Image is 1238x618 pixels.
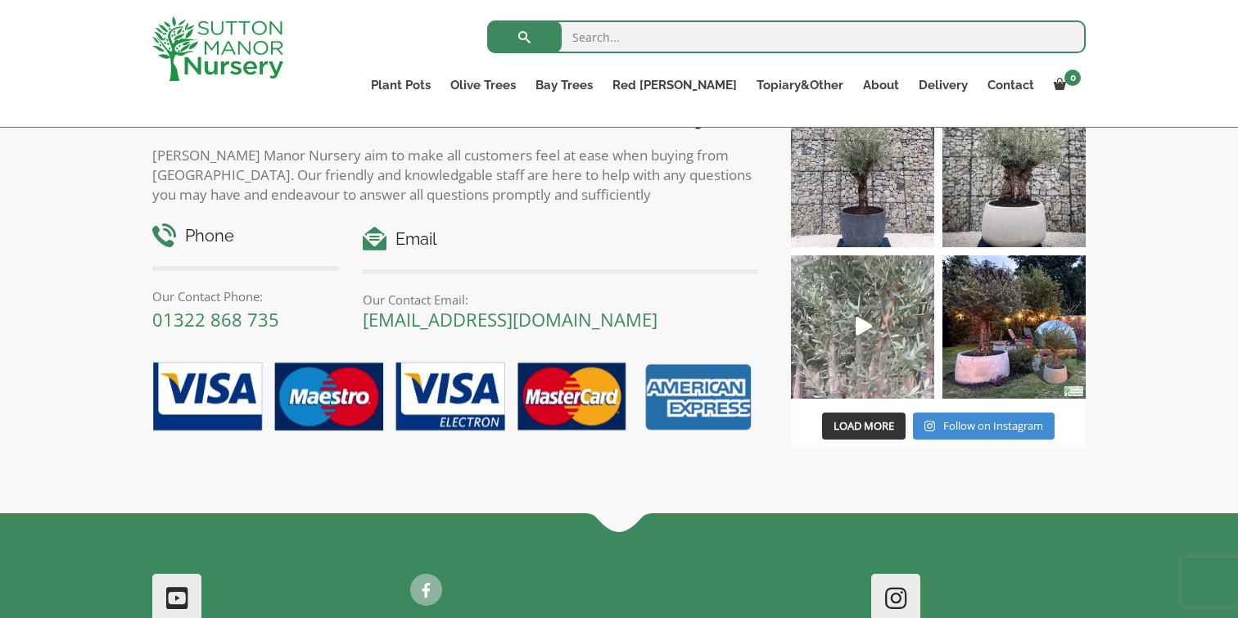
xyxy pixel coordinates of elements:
[259,94,710,129] b: [PERSON_NAME] Manor Nursery
[747,74,853,97] a: Topiary&Other
[822,413,906,440] button: Load More
[1064,70,1081,86] span: 0
[791,104,934,247] img: A beautiful multi-stem Spanish Olive tree potted in our luxurious fibre clay pots 😍😍
[441,74,526,97] a: Olive Trees
[152,286,338,306] p: Our Contact Phone:
[603,74,747,97] a: Red [PERSON_NAME]
[942,104,1086,247] img: Check out this beauty we potted at our nursery today ❤️‍🔥 A huge, ancient gnarled Olive tree plan...
[1044,74,1086,97] a: 0
[924,420,935,432] svg: Instagram
[791,255,934,399] img: New arrivals Monday morning of beautiful olive trees 🤩🤩 The weather is beautiful this summer, gre...
[791,255,934,399] a: Play
[140,353,758,443] img: payment-options.png
[363,290,758,309] p: Our Contact Email:
[152,16,283,81] img: logo
[913,413,1055,440] a: Instagram Follow on Instagram
[152,146,758,205] p: [PERSON_NAME] Manor Nursery aim to make all customers feel at ease when buying from [GEOGRAPHIC_D...
[856,317,872,336] svg: Play
[978,74,1044,97] a: Contact
[152,307,279,332] a: 01322 868 735
[943,418,1043,433] span: Follow on Instagram
[834,418,894,433] span: Load More
[363,307,657,332] a: [EMAIL_ADDRESS][DOMAIN_NAME]
[361,74,441,97] a: Plant Pots
[942,255,1086,399] img: “The poetry of nature is never dead” 🪴🫒 A stunning beautiful customer photo has been sent into us...
[853,74,909,97] a: About
[363,227,758,252] h4: Email
[487,20,1086,53] input: Search...
[152,94,758,129] h2: Contact
[526,74,603,97] a: Bay Trees
[909,74,978,97] a: Delivery
[152,223,338,249] h4: Phone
